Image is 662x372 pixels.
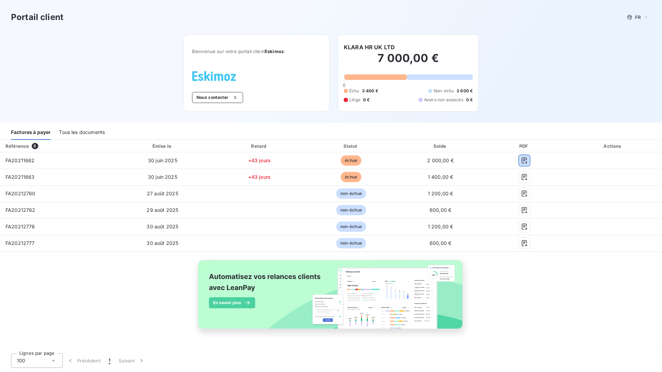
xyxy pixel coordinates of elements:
span: 0 € [363,97,370,103]
span: échue [341,155,361,166]
span: 30 juin 2025 [148,174,177,180]
span: échue [341,172,361,182]
div: PDF [486,143,563,149]
span: +43 jours [248,157,271,163]
span: Bienvenue sur votre portail client . [192,49,321,54]
img: banner [192,256,470,341]
span: 100 [17,357,25,364]
button: 1 [104,353,114,368]
span: FA20212762 [6,207,36,213]
span: non-échue [336,205,366,215]
span: Non-échu [434,88,454,94]
button: Précédent [63,353,104,368]
img: Company logo [192,71,236,81]
div: Retard [214,143,304,149]
span: 30 août 2025 [147,240,178,246]
span: FA20211662 [6,157,35,163]
span: 3 400 € [362,88,378,94]
span: 0 [343,82,345,88]
span: FA20211663 [6,174,35,180]
span: FR [635,14,641,20]
span: 2 000,00 € [427,157,454,163]
span: Litige [349,97,360,103]
span: FA20212776 [6,224,35,229]
span: non-échue [336,188,366,199]
div: Actions [565,143,661,149]
span: Avoirs non associés [424,97,463,103]
span: non-échue [336,238,366,248]
span: 1 [109,357,110,364]
span: 1 400,00 € [428,174,453,180]
span: 600,00 € [430,240,451,246]
span: 30 août 2025 [147,224,178,229]
span: +43 jours [248,174,271,180]
span: 1 200,00 € [428,190,453,196]
button: Suivant [114,353,149,368]
div: Tous les documents [59,125,105,140]
button: Nous contacter [192,92,243,103]
span: 3 600 € [457,88,473,94]
span: non-échue [336,221,366,232]
span: Eskimoz [265,49,284,54]
span: 6 [32,143,38,149]
span: FA20212760 [6,190,36,196]
span: 0 € [466,97,473,103]
span: 30 juin 2025 [148,157,177,163]
span: 600,00 € [430,207,451,213]
span: 27 août 2025 [147,190,178,196]
div: Solde [398,143,483,149]
h2: 7 000,00 € [344,51,473,72]
h3: Portail client [11,11,63,23]
span: Échu [349,88,359,94]
div: Statut [307,143,395,149]
div: Référence [6,143,29,149]
span: FA20212777 [6,240,35,246]
div: Factures à payer [11,125,51,140]
span: 1 200,00 € [428,224,453,229]
h6: KLARA HR UK LTD [344,43,395,51]
div: Émise le [113,143,212,149]
span: 29 août 2025 [147,207,178,213]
